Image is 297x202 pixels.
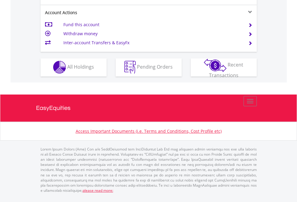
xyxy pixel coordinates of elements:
[191,58,257,76] button: Recent Transactions
[41,147,257,193] p: Lorem Ipsum Dolors (Ame) Con a/e SeddOeiusmod tem InciDiduntut Lab Etd mag aliquaen admin veniamq...
[137,64,173,70] span: Pending Orders
[36,95,261,122] a: EasyEquities
[67,64,94,70] span: All Holdings
[53,61,66,74] img: holdings-wht.png
[76,128,222,134] a: Access Important Documents (i.e. Terms and Conditions, Cost Profile etc)
[41,10,149,16] div: Account Actions
[63,29,241,38] td: Withdraw money
[124,61,136,74] img: pending_instructions-wht.png
[63,38,241,47] td: Inter-account Transfers & EasyFx
[83,188,113,193] a: please read more:
[209,61,244,79] span: Recent Transactions
[204,59,226,72] img: transactions-zar-wht.png
[63,20,241,29] td: Fund this account
[41,58,107,76] button: All Holdings
[116,58,182,76] button: Pending Orders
